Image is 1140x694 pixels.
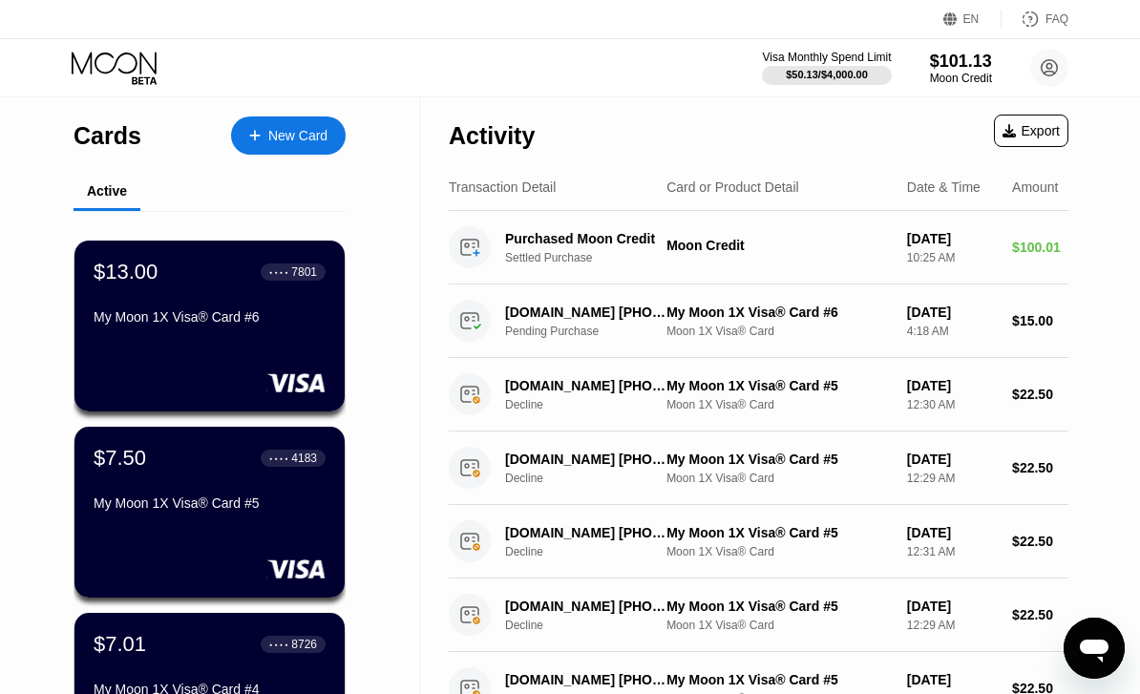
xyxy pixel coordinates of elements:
div: ● ● ● ● [269,641,288,647]
div: $15.00 [1012,313,1068,328]
div: [DOMAIN_NAME] [PHONE_NUMBER] US [505,599,675,614]
div: My Moon 1X Visa® Card #5 [666,452,892,467]
div: Transaction Detail [449,179,556,195]
div: [DOMAIN_NAME] [PHONE_NUMBER] USDeclineMy Moon 1X Visa® Card #5Moon 1X Visa® Card[DATE]12:29 AM$22.50 [449,578,1068,652]
div: ● ● ● ● [269,455,288,461]
iframe: Button to launch messaging window [1064,618,1125,679]
div: $50.13 / $4,000.00 [786,69,868,80]
div: $101.13 [930,52,992,72]
div: Card or Product Detail [666,179,799,195]
div: Date & Time [907,179,981,195]
div: My Moon 1X Visa® Card #5 [94,495,326,511]
div: 8726 [291,638,317,651]
div: $100.01 [1012,240,1068,255]
div: [DOMAIN_NAME] [PHONE_NUMBER] USDeclineMy Moon 1X Visa® Card #5Moon 1X Visa® Card[DATE]12:31 AM$22.50 [449,505,1068,578]
div: Settled Purchase [505,251,687,264]
div: $7.50● ● ● ●4183My Moon 1X Visa® Card #5 [74,427,345,598]
div: 4183 [291,452,317,465]
div: New Card [231,116,346,155]
div: [DOMAIN_NAME] [PHONE_NUMBER] USDeclineMy Moon 1X Visa® Card #5Moon 1X Visa® Card[DATE]12:29 AM$22.50 [449,431,1068,505]
div: [DOMAIN_NAME] [PHONE_NUMBER] USPending PurchaseMy Moon 1X Visa® Card #6Moon 1X Visa® Card[DATE]4:... [449,284,1068,358]
div: My Moon 1X Visa® Card #5 [666,599,892,614]
div: [DOMAIN_NAME] [PHONE_NUMBER] USDeclineMy Moon 1X Visa® Card #5Moon 1X Visa® Card[DATE]12:30 AM$22.50 [449,358,1068,431]
div: $22.50 [1012,460,1068,475]
div: My Moon 1X Visa® Card #6 [94,309,326,325]
div: [DATE] [907,452,997,467]
div: Moon Credit [666,238,892,253]
div: Activity [449,122,535,150]
div: FAQ [1002,10,1068,29]
div: [DATE] [907,378,997,393]
div: [DOMAIN_NAME] [PHONE_NUMBER] US [505,378,675,393]
div: $13.00● ● ● ●7801My Moon 1X Visa® Card #6 [74,241,345,411]
div: $22.50 [1012,607,1068,622]
div: Moon 1X Visa® Card [666,398,892,411]
div: 12:30 AM [907,398,997,411]
div: [DOMAIN_NAME] [PHONE_NUMBER] US [505,525,675,540]
div: $101.13Moon Credit [930,52,992,85]
div: Cards [74,122,141,150]
div: Export [994,115,1068,147]
div: Visa Monthly Spend Limit [762,51,891,64]
div: Visa Monthly Spend Limit$50.13/$4,000.00 [762,51,891,85]
div: [DATE] [907,672,997,687]
div: 12:29 AM [907,619,997,632]
div: 12:31 AM [907,545,997,558]
div: Moon 1X Visa® Card [666,325,892,338]
div: Pending Purchase [505,325,687,338]
div: Moon 1X Visa® Card [666,619,892,632]
div: Moon 1X Visa® Card [666,472,892,485]
div: My Moon 1X Visa® Card #5 [666,672,892,687]
div: 10:25 AM [907,251,997,264]
div: Moon 1X Visa® Card [666,545,892,558]
div: Active [87,183,127,199]
div: [DATE] [907,525,997,540]
div: $7.01 [94,632,146,657]
div: $13.00 [94,260,158,284]
div: My Moon 1X Visa® Card #5 [666,525,892,540]
div: Decline [505,472,687,485]
div: Export [1003,123,1060,138]
div: EN [963,12,980,26]
div: [DOMAIN_NAME] [PHONE_NUMBER] US [505,305,675,320]
div: 12:29 AM [907,472,997,485]
div: [DATE] [907,231,997,246]
div: New Card [268,128,327,144]
div: [DOMAIN_NAME] [PHONE_NUMBER] US [505,672,675,687]
div: ● ● ● ● [269,269,288,275]
div: My Moon 1X Visa® Card #6 [666,305,892,320]
div: Decline [505,545,687,558]
div: Purchased Moon CreditSettled PurchaseMoon Credit[DATE]10:25 AM$100.01 [449,211,1068,284]
div: EN [943,10,1002,29]
div: $22.50 [1012,534,1068,549]
div: Moon Credit [930,72,992,85]
div: Decline [505,619,687,632]
div: [DOMAIN_NAME] [PHONE_NUMBER] US [505,452,675,467]
div: Decline [505,398,687,411]
div: $22.50 [1012,387,1068,402]
div: 4:18 AM [907,325,997,338]
div: [DATE] [907,305,997,320]
div: My Moon 1X Visa® Card #5 [666,378,892,393]
div: [DATE] [907,599,997,614]
div: Purchased Moon Credit [505,231,675,246]
div: 7801 [291,265,317,279]
div: FAQ [1045,12,1068,26]
div: $7.50 [94,446,146,471]
div: Amount [1012,179,1058,195]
